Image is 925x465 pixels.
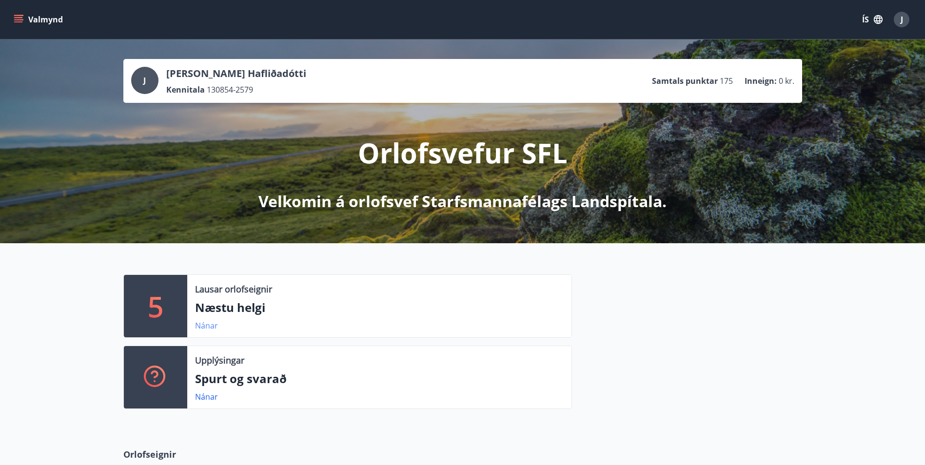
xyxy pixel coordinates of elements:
button: ÍS [857,11,888,28]
p: Kennitala [166,84,205,95]
a: Nánar [195,391,218,402]
p: Samtals punktar [652,76,718,86]
p: Spurt og svarað [195,370,564,387]
p: Orlofsvefur SFL [358,134,568,171]
span: J [901,14,903,25]
button: menu [12,11,67,28]
p: Næstu helgi [195,299,564,316]
span: J [143,75,146,86]
span: 175 [720,76,733,86]
p: [PERSON_NAME] Hafliðadótti [166,67,306,80]
p: 5 [148,288,163,325]
p: Upplýsingar [195,354,244,367]
p: Lausar orlofseignir [195,283,272,295]
span: 130854-2579 [207,84,253,95]
button: J [890,8,913,31]
span: 0 kr. [779,76,794,86]
span: Orlofseignir [123,448,176,461]
p: Inneign : [745,76,777,86]
a: Nánar [195,320,218,331]
p: Velkomin á orlofsvef Starfsmannafélags Landspítala. [258,191,667,212]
